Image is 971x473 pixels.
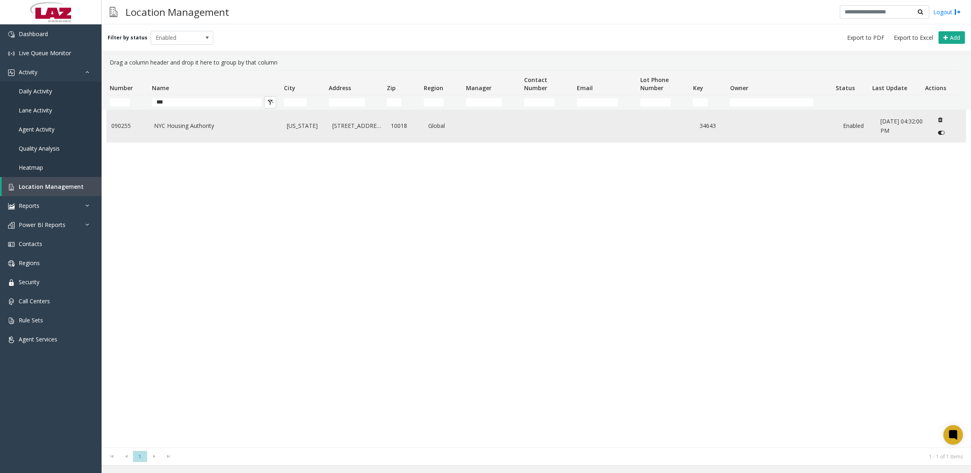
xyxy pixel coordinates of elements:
[106,55,966,70] div: Drag a column header and drop it here to group by that column
[891,32,936,43] button: Export to Excel
[108,34,147,41] label: Filter by status
[19,316,43,324] span: Rule Sets
[133,451,147,462] span: Page 1
[8,184,15,190] img: 'icon'
[8,69,15,76] img: 'icon'
[922,71,959,95] th: Actions
[287,121,322,130] a: [US_STATE]
[106,95,149,110] td: Number Filter
[110,98,130,106] input: Number Filter
[19,106,52,114] span: Lane Activity
[152,84,169,92] span: Name
[19,30,48,38] span: Dashboard
[730,98,813,106] input: Owner Filter
[8,279,15,286] img: 'icon'
[19,145,60,152] span: Quality Analysis
[332,121,381,130] a: [STREET_ADDRESS]
[8,241,15,248] img: 'icon'
[577,98,618,106] input: Email Filter
[8,31,15,38] img: 'icon'
[19,87,52,95] span: Daily Activity
[524,98,555,106] input: Contact Number Filter
[420,95,463,110] td: Region Filter
[8,222,15,229] img: 'icon'
[19,297,50,305] span: Call Centers
[880,117,923,134] span: [DATE] 04:32:00 PM
[151,31,201,44] span: Enabled
[19,49,71,57] span: Live Queue Monitor
[466,98,502,106] input: Manager Filter
[8,337,15,343] img: 'icon'
[637,95,690,110] td: Lot Phone Number Filter
[8,298,15,305] img: 'icon'
[640,76,669,92] span: Lot Phone Number
[111,121,144,130] a: 090255
[19,221,65,229] span: Power BI Reports
[700,121,727,130] a: 34643
[938,31,965,44] button: Add
[8,203,15,210] img: 'icon'
[521,95,574,110] td: Contact Number Filter
[574,95,637,110] td: Email Filter
[284,98,307,106] input: City Filter
[832,95,869,110] td: Status Filter
[325,95,384,110] td: Address Filter
[954,8,961,16] img: logout
[19,125,54,133] span: Agent Activity
[8,317,15,324] img: 'icon'
[424,98,444,106] input: Region Filter
[934,126,949,139] button: Disable
[428,121,461,130] a: Global
[264,96,276,108] button: Clear
[880,117,924,135] a: [DATE] 04:32:00 PM
[869,95,922,110] td: Last Update Filter
[110,2,117,22] img: pageIcon
[110,84,133,92] span: Number
[284,84,295,92] span: City
[640,98,671,106] input: Lot Phone Number Filter
[19,68,37,76] span: Activity
[384,95,420,110] td: Zip Filter
[524,76,547,92] span: Contact Number
[832,71,869,95] th: Status
[387,98,401,106] input: Zip Filter
[872,84,907,92] span: Last Update
[149,95,281,110] td: Name Filter
[19,335,57,343] span: Agent Services
[847,34,884,42] span: Export to PDF
[466,84,492,92] span: Manager
[19,164,43,171] span: Heatmap
[19,183,84,190] span: Location Management
[121,2,233,22] h3: Location Management
[387,84,396,92] span: Zip
[693,84,703,92] span: Key
[281,95,325,110] td: City Filter
[152,98,262,106] input: Name Filter
[894,34,933,42] span: Export to Excel
[329,98,364,106] input: Address Filter
[154,121,277,130] a: NYC Housing Authority
[391,121,418,130] a: 10018
[19,202,39,210] span: Reports
[950,34,960,41] span: Add
[329,84,351,92] span: Address
[8,260,15,267] img: 'icon'
[19,278,39,286] span: Security
[180,453,963,460] kendo-pager-info: 1 - 1 of 1 items
[19,259,40,267] span: Regions
[922,95,959,110] td: Actions Filter
[2,177,102,196] a: Location Management
[726,95,832,110] td: Owner Filter
[844,32,888,43] button: Export to PDF
[102,70,971,447] div: Data table
[19,240,42,248] span: Contacts
[934,113,947,126] button: Delete
[8,50,15,57] img: 'icon'
[843,121,871,130] a: Enabled
[933,8,961,16] a: Logout
[730,84,748,92] span: Owner
[577,84,593,92] span: Email
[463,95,521,110] td: Manager Filter
[693,98,707,106] input: Key Filter
[424,84,443,92] span: Region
